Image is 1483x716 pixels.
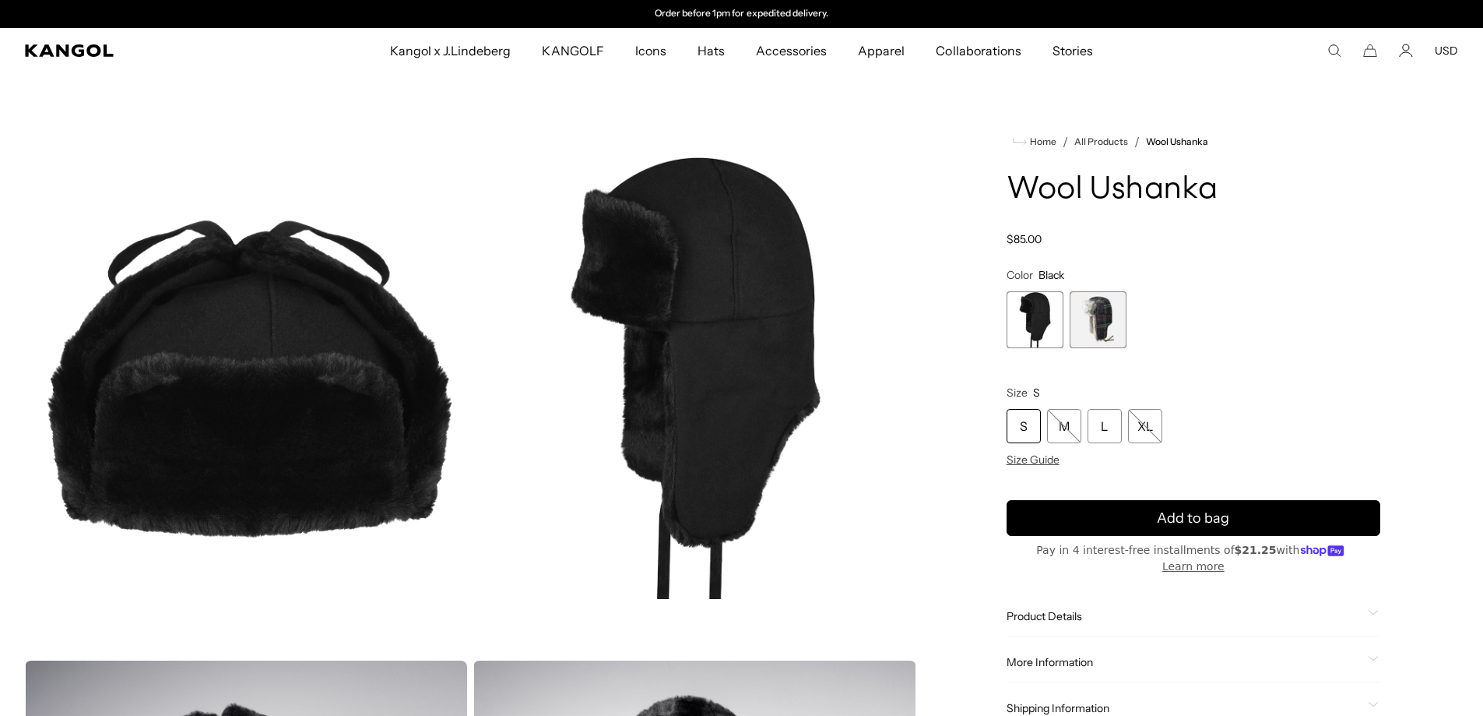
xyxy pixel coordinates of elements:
a: Hats [682,28,740,73]
p: Order before 1pm for expedited delivery. [655,8,828,20]
div: 2 of 2 [1070,291,1126,348]
span: Kangol x J.Lindeberg [390,28,511,73]
a: Icons [620,28,682,73]
label: Dark Flannel [1070,291,1126,348]
li: / [1128,132,1140,151]
div: 1 of 2 [1007,291,1063,348]
label: Black [1007,291,1063,348]
a: Stories [1037,28,1109,73]
div: XL [1128,409,1162,443]
span: Home [1027,136,1056,147]
span: Color [1007,268,1033,282]
div: L [1088,409,1122,443]
span: Collaborations [936,28,1021,73]
a: Kangol [25,44,258,57]
span: Accessories [756,28,827,73]
span: Apparel [858,28,905,73]
a: Apparel [842,28,920,73]
span: Hats [698,28,725,73]
button: USD [1435,44,1458,58]
a: KANGOLF [526,28,619,73]
span: Stories [1053,28,1093,73]
h1: Wool Ushanka [1007,173,1380,207]
div: M [1047,409,1081,443]
a: Kangol x J.Lindeberg [374,28,527,73]
div: S [1007,409,1041,443]
summary: Search here [1327,44,1341,58]
span: S [1033,386,1040,400]
span: KANGOLF [542,28,603,73]
a: Home [1013,135,1056,149]
li: / [1056,132,1068,151]
a: Accessories [740,28,842,73]
div: 2 of 2 [582,8,902,20]
span: Shipping Information [1007,701,1362,715]
a: Collaborations [920,28,1036,73]
img: color-black [473,101,915,654]
span: Icons [635,28,666,73]
div: Announcement [582,8,902,20]
button: Cart [1363,44,1377,58]
button: Add to bag [1007,500,1380,536]
a: Account [1399,44,1413,58]
span: $85.00 [1007,232,1042,246]
slideshow-component: Announcement bar [582,8,902,20]
span: Size Guide [1007,453,1060,467]
img: color-black [25,101,467,654]
span: Add to bag [1157,508,1229,529]
span: Black [1038,268,1064,282]
a: All Products [1074,136,1128,147]
span: Product Details [1007,609,1362,623]
span: Size [1007,386,1028,400]
span: More Information [1007,655,1362,669]
nav: breadcrumbs [1007,132,1380,151]
a: Wool Ushanka [1146,136,1208,147]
